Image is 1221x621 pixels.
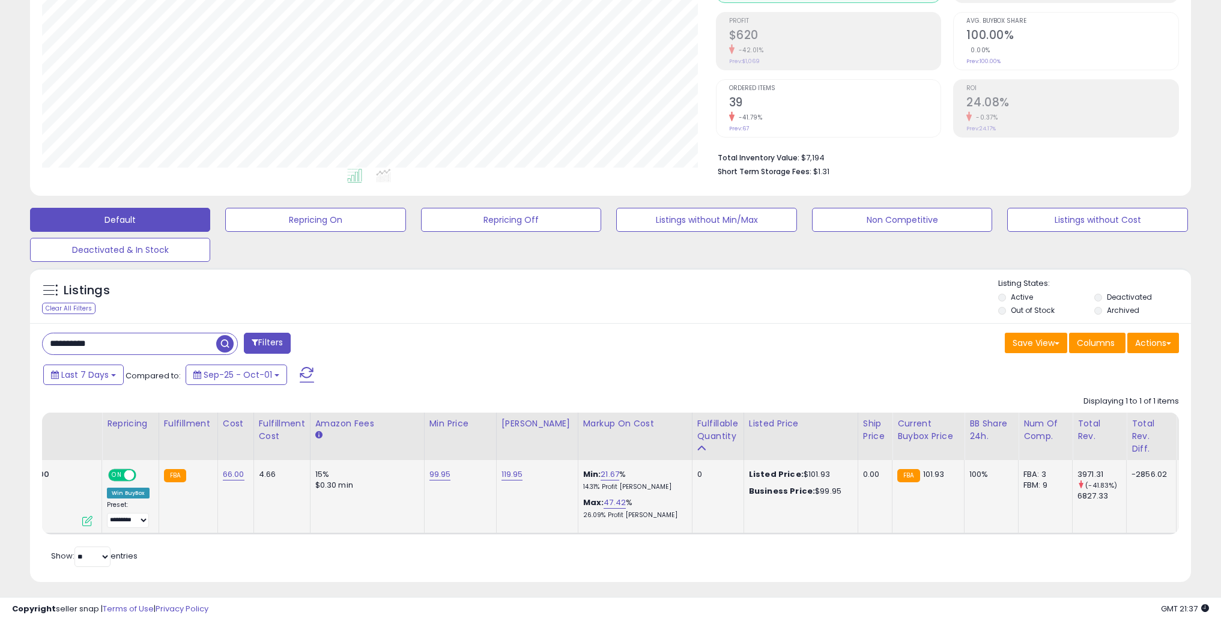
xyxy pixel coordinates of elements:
[164,469,186,482] small: FBA
[107,417,154,430] div: Repricing
[813,166,829,177] span: $1.31
[583,469,683,491] div: %
[998,278,1191,289] p: Listing States:
[601,468,619,480] a: 21.67
[897,469,920,482] small: FBA
[501,468,523,480] a: 119.95
[729,18,941,25] span: Profit
[1011,292,1033,302] label: Active
[501,417,573,430] div: [PERSON_NAME]
[259,469,301,480] div: 4.66
[729,125,749,132] small: Prev: 67
[315,430,323,441] small: Amazon Fees.
[616,208,796,232] button: Listings without Min/Max
[1069,333,1126,353] button: Columns
[421,208,601,232] button: Repricing Off
[583,468,601,480] b: Min:
[966,85,1178,92] span: ROI
[583,417,687,430] div: Markup on Cost
[966,58,1001,65] small: Prev: 100.00%
[583,511,683,520] p: 26.09% Profit [PERSON_NAME]
[30,238,210,262] button: Deactivated & In Stock
[315,480,415,491] div: $0.30 min
[863,417,887,443] div: Ship Price
[729,85,941,92] span: Ordered Items
[729,58,760,65] small: Prev: $1,069
[1132,417,1171,455] div: Total Rev. Diff.
[812,208,992,232] button: Non Competitive
[718,153,799,163] b: Total Inventory Value:
[64,282,110,299] h5: Listings
[923,468,945,480] span: 101.93
[1023,417,1067,443] div: Num of Comp.
[42,303,95,314] div: Clear All Filters
[749,468,804,480] b: Listed Price:
[1077,469,1126,480] div: 3971.31
[135,470,154,480] span: OFF
[718,150,1170,164] li: $7,194
[51,550,138,562] span: Show: entries
[749,417,853,430] div: Listed Price
[107,501,150,528] div: Preset:
[315,469,415,480] div: 15%
[969,469,1009,480] div: 100%
[972,113,998,122] small: -0.37%
[1107,292,1152,302] label: Deactivated
[1005,333,1067,353] button: Save View
[109,470,124,480] span: ON
[697,417,739,443] div: Fulfillable Quantity
[966,95,1178,112] h2: 24.08%
[1077,417,1121,443] div: Total Rev.
[966,28,1178,44] h2: 100.00%
[1007,208,1187,232] button: Listings without Cost
[718,166,811,177] b: Short Term Storage Fees:
[966,125,996,132] small: Prev: 24.17%
[126,370,181,381] span: Compared to:
[1107,305,1139,315] label: Archived
[429,417,491,430] div: Min Price
[1161,603,1209,614] span: 2025-10-9 21:37 GMT
[966,18,1178,25] span: Avg. Buybox Share
[156,603,208,614] a: Privacy Policy
[103,603,154,614] a: Terms of Use
[1127,333,1179,353] button: Actions
[1077,337,1115,349] span: Columns
[863,469,883,480] div: 0.00
[204,369,272,381] span: Sep-25 - Oct-01
[1023,469,1063,480] div: FBA: 3
[43,365,124,385] button: Last 7 Days
[244,333,291,354] button: Filters
[164,417,213,430] div: Fulfillment
[1023,480,1063,491] div: FBM: 9
[1083,396,1179,407] div: Displaying 1 to 1 of 1 items
[749,486,849,497] div: $99.95
[583,497,683,520] div: %
[429,468,451,480] a: 99.95
[583,497,604,508] b: Max:
[223,468,244,480] a: 66.00
[604,497,626,509] a: 47.42
[1085,480,1117,490] small: (-41.83%)
[12,603,56,614] strong: Copyright
[315,417,419,430] div: Amazon Fees
[897,417,959,443] div: Current Buybox Price
[1077,491,1126,501] div: 6827.33
[578,413,692,460] th: The percentage added to the cost of goods (COGS) that forms the calculator for Min & Max prices.
[223,417,249,430] div: Cost
[729,95,941,112] h2: 39
[583,483,683,491] p: 14.31% Profit [PERSON_NAME]
[1011,305,1055,315] label: Out of Stock
[225,208,405,232] button: Repricing On
[61,369,109,381] span: Last 7 Days
[12,604,208,615] div: seller snap | |
[966,46,990,55] small: 0.00%
[30,208,210,232] button: Default
[1132,469,1167,480] div: -2856.02
[735,46,764,55] small: -42.01%
[697,469,735,480] div: 0
[735,113,763,122] small: -41.79%
[749,469,849,480] div: $101.93
[186,365,287,385] button: Sep-25 - Oct-01
[259,417,305,443] div: Fulfillment Cost
[107,488,150,498] div: Win BuyBox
